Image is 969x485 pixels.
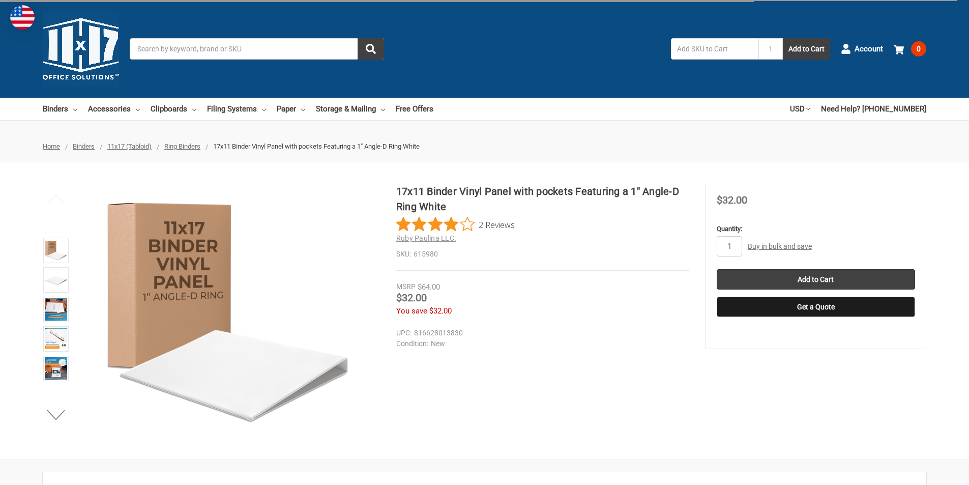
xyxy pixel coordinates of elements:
a: 0 [894,36,926,62]
span: 2 Reviews [479,217,515,232]
dt: Condition: [396,338,428,349]
span: $64.00 [418,282,440,292]
span: 0 [911,41,926,56]
a: Buy in bulk and save [748,242,812,250]
div: MSRP [396,281,416,292]
input: Add to Cart [717,269,915,290]
a: Ring Binders [164,142,200,150]
button: Rated 4 out of 5 stars from 2 reviews. Jump to reviews. [396,217,515,232]
button: Get a Quote [717,297,915,317]
img: 11x17.com [43,11,119,87]
a: Accessories [88,98,140,120]
a: Home [43,142,60,150]
a: Clipboards [151,98,196,120]
a: Free Offers [396,98,433,120]
a: Binders [73,142,95,150]
a: Binders [43,98,77,120]
span: 17x11 Binder Vinyl Panel with pockets Featuring a 1" Angle-D Ring White [213,142,420,150]
img: 17x11 Binder Vinyl Panel with pockets Featuring a 1" Angle-D Ring White [45,357,67,380]
span: $32.00 [429,306,452,316]
a: Account [841,36,883,62]
dd: 615980 [396,249,689,260]
span: Account [855,43,883,55]
input: Search by keyword, brand or SKU [130,38,384,60]
button: Previous [41,189,72,209]
h1: 17x11 Binder Vinyl Panel with pockets Featuring a 1" Angle-D Ring White [396,184,689,214]
span: You save [396,306,427,316]
input: Add SKU to Cart [671,38,758,60]
img: 17x11 Binder Vinyl Panel with pockets Featuring a 1" Angle-D Ring White [101,184,356,438]
a: USD [790,98,810,120]
dd: 816628013830 [396,328,684,338]
a: Storage & Mailing [316,98,385,120]
a: Ruby Paulina LLC. [396,234,456,242]
a: Paper [277,98,305,120]
button: Add to Cart [783,38,830,60]
img: 17x11 Binder Vinyl Panel with pockets Featuring a 1" Angle-D Ring White [45,269,67,291]
button: Next [41,405,72,425]
img: duty and tax information for United States [10,5,35,30]
dd: New [396,338,684,349]
label: Quantity: [717,224,915,234]
img: 17”x11” Vinyl Binders (615980) White [45,298,67,321]
dt: SKU: [396,249,411,260]
dt: UPC: [396,328,412,338]
a: Need Help? [PHONE_NUMBER] [821,98,926,120]
a: Filing Systems [207,98,266,120]
img: 17x11 Binder Vinyl Panel with pockets Featuring a 1" Angle-D Ring White [45,239,67,262]
a: 11x17 (Tabloid) [107,142,152,150]
span: $32.00 [396,292,427,304]
img: 17x11 Binder Vinyl Panel with pockets Featuring a 1" Angle-D Ring White [45,328,67,350]
span: $32.00 [717,194,747,206]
